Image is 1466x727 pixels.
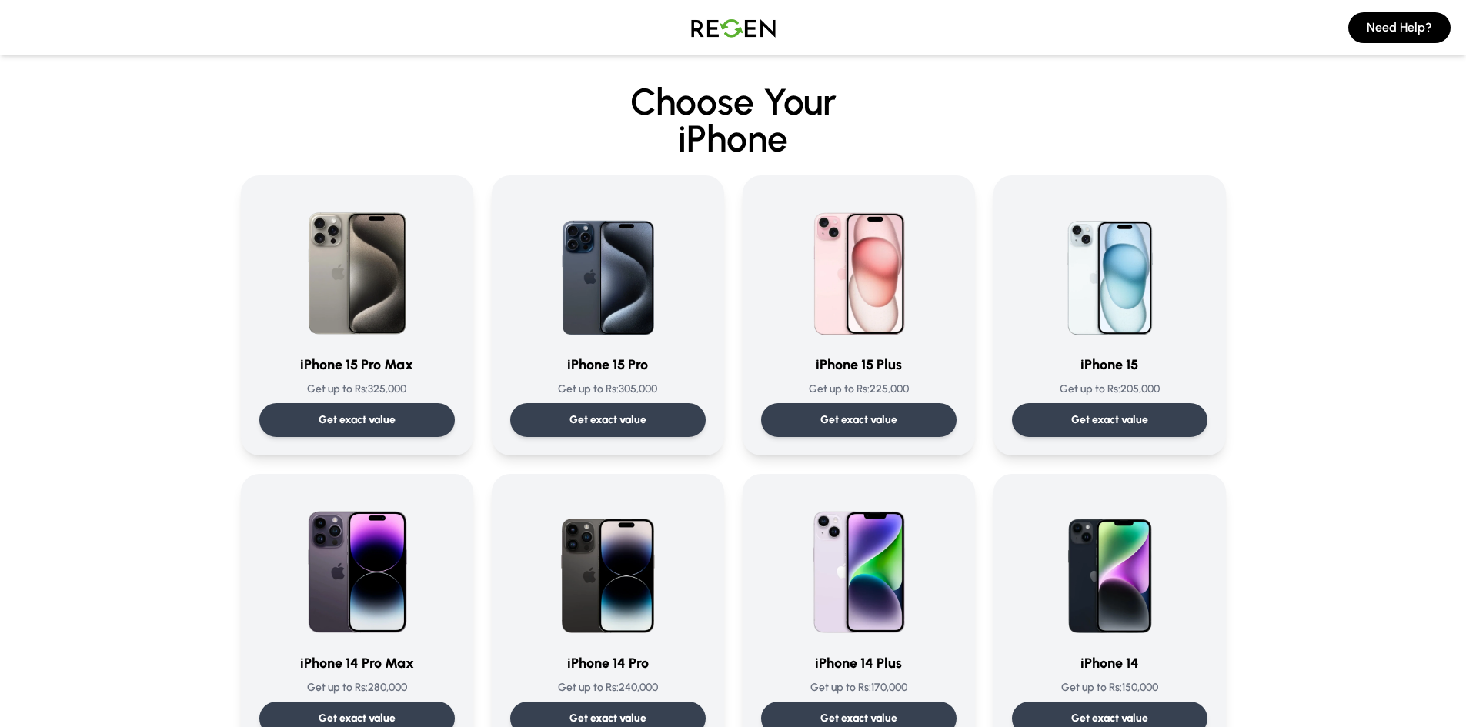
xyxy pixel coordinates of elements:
[761,680,957,695] p: Get up to Rs: 170,000
[569,711,646,726] p: Get exact value
[158,120,1309,157] span: iPhone
[761,652,957,674] h3: iPhone 14 Plus
[1036,194,1184,342] img: iPhone 15
[1348,12,1451,43] button: Need Help?
[785,492,933,640] img: iPhone 14 Plus
[259,652,455,674] h3: iPhone 14 Pro Max
[820,412,897,428] p: Get exact value
[319,412,396,428] p: Get exact value
[630,79,837,124] span: Choose Your
[259,354,455,375] h3: iPhone 15 Pro Max
[785,194,933,342] img: iPhone 15 Plus
[510,652,706,674] h3: iPhone 14 Pro
[761,354,957,375] h3: iPhone 15 Plus
[510,382,706,397] p: Get up to Rs: 305,000
[569,412,646,428] p: Get exact value
[1036,492,1184,640] img: iPhone 14
[1012,680,1207,695] p: Get up to Rs: 150,000
[820,711,897,726] p: Get exact value
[319,711,396,726] p: Get exact value
[680,6,787,49] img: Logo
[534,194,682,342] img: iPhone 15 Pro
[1012,354,1207,375] h3: iPhone 15
[1012,652,1207,674] h3: iPhone 14
[1012,382,1207,397] p: Get up to Rs: 205,000
[259,680,455,695] p: Get up to Rs: 280,000
[510,354,706,375] h3: iPhone 15 Pro
[534,492,682,640] img: iPhone 14 Pro
[259,382,455,397] p: Get up to Rs: 325,000
[510,680,706,695] p: Get up to Rs: 240,000
[1071,412,1148,428] p: Get exact value
[761,382,957,397] p: Get up to Rs: 225,000
[283,492,431,640] img: iPhone 14 Pro Max
[283,194,431,342] img: iPhone 15 Pro Max
[1071,711,1148,726] p: Get exact value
